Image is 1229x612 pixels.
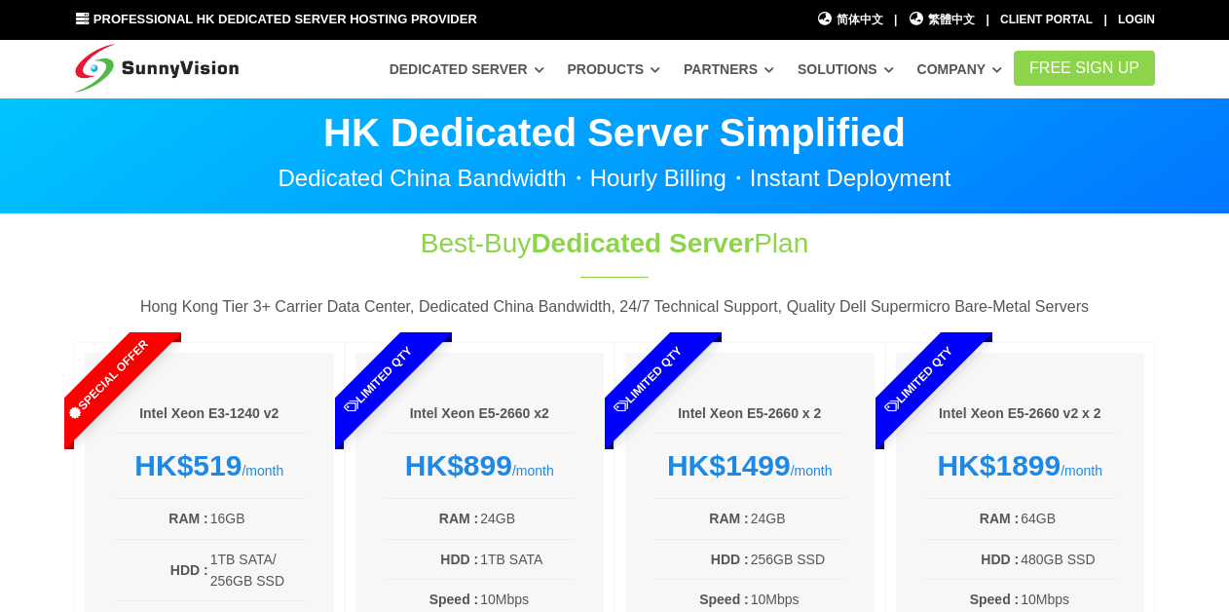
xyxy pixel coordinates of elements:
a: 简体中文 [816,11,883,29]
td: 1TB SATA [479,548,575,571]
h1: Best-Buy Plan [290,224,939,262]
td: 24GB [750,507,845,530]
span: Professional HK Dedicated Server Hosting Provider [93,12,477,26]
span: Limited Qty [567,298,730,462]
a: Company [917,52,1003,87]
td: 64GB [1020,507,1115,530]
span: Limited Qty [296,298,460,462]
a: Solutions [798,52,894,87]
strong: HK$519 [134,449,242,481]
a: Partners [684,52,774,87]
b: Speed : [429,592,479,607]
h6: Intel Xeon E3-1240 v2 [114,404,305,424]
b: HDD : [440,552,478,567]
td: 10Mbps [750,588,845,611]
td: 10Mbps [1020,588,1115,611]
li: | [1103,11,1106,29]
a: FREE Sign Up [1014,51,1155,86]
div: /month [925,448,1116,483]
p: Dedicated China Bandwidth・Hourly Billing・Instant Deployment [74,167,1155,190]
div: /month [114,448,305,483]
strong: HK$1499 [667,449,791,481]
span: Limited Qty [837,298,1000,462]
td: 256GB SSD [750,548,845,571]
td: 10Mbps [479,588,575,611]
b: Speed : [970,592,1020,607]
a: Dedicated Server [390,52,544,87]
div: /month [654,448,845,483]
p: Hong Kong Tier 3+ Carrier Data Center, Dedicated China Bandwidth, 24/7 Technical Support, Quality... [74,294,1155,320]
a: Client Portal [1000,13,1093,26]
a: 繁體中文 [909,11,976,29]
b: RAM : [439,511,478,526]
h6: Intel Xeon E5-2660 v2 x 2 [925,404,1116,424]
h6: Intel Xeon E5-2660 x 2 [654,404,845,424]
li: | [894,11,897,29]
p: HK Dedicated Server Simplified [74,113,1155,152]
b: HDD : [711,552,749,567]
strong: HK$899 [405,449,512,481]
h6: Intel Xeon E5-2660 x2 [385,404,576,424]
span: Dedicated Server [531,228,754,258]
b: HDD : [981,552,1019,567]
b: RAM : [168,511,207,526]
a: Login [1118,13,1155,26]
b: HDD : [170,562,208,578]
td: 16GB [209,507,305,530]
b: RAM : [709,511,748,526]
td: 480GB SSD [1020,548,1115,571]
li: | [986,11,988,29]
strong: HK$1899 [937,449,1061,481]
b: RAM : [980,511,1019,526]
span: Special Offer [26,298,190,462]
b: Speed : [699,592,749,607]
td: 1TB SATA/ 256GB SSD [209,548,305,593]
td: 24GB [479,507,575,530]
a: Products [567,52,660,87]
div: /month [385,448,576,483]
